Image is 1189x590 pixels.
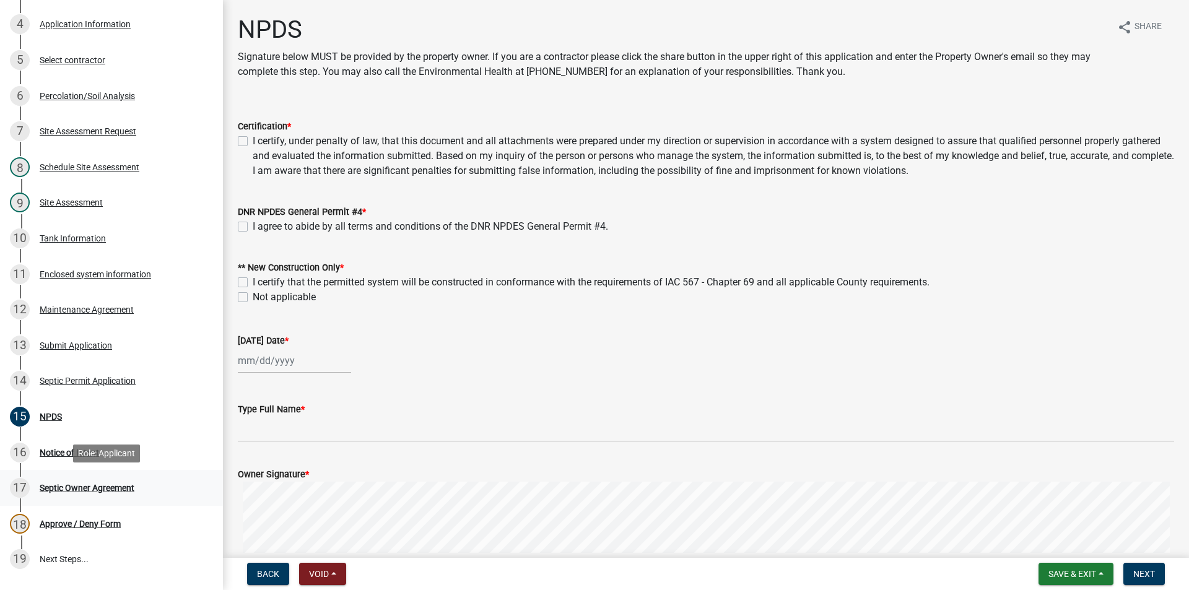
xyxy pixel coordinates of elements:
label: Not applicable [253,290,316,305]
label: Certification [238,123,291,131]
span: Void [309,569,329,579]
div: Notice of Intent [40,448,99,457]
div: 5 [10,50,30,70]
h1: NPDS [238,15,1107,45]
span: Share [1135,20,1162,35]
button: Save & Exit [1039,563,1113,585]
div: 15 [10,407,30,427]
div: 6 [10,86,30,106]
div: 18 [10,514,30,534]
div: Site Assessment [40,198,103,207]
label: Owner Signature [238,471,309,479]
label: DNR NPDES General Permit #4 [238,208,366,217]
label: I agree to abide by all terms and conditions of the DNR NPDES General Permit #4. [253,219,608,234]
span: Back [257,569,279,579]
div: Septic Owner Agreement [40,484,134,492]
div: Tank Information [40,234,106,243]
div: NPDS [40,412,62,421]
label: I certify, under penalty of law, that this document and all attachments were prepared under my di... [253,134,1174,178]
div: 8 [10,157,30,177]
button: Void [299,563,346,585]
div: 16 [10,443,30,462]
div: Select contractor [40,56,105,64]
div: Enclosed system information [40,270,151,279]
div: Schedule Site Assessment [40,163,139,171]
p: Signature below MUST be provided by the property owner. If you are a contractor please click the ... [238,50,1107,79]
div: 4 [10,14,30,34]
button: Back [247,563,289,585]
span: Save & Exit [1048,569,1096,579]
input: mm/dd/yyyy [238,348,351,373]
div: Application Information [40,20,131,28]
div: 11 [10,264,30,284]
div: 7 [10,121,30,141]
div: 9 [10,193,30,212]
div: 14 [10,371,30,391]
div: Submit Application [40,341,112,350]
label: ** New Construction Only [238,264,344,272]
div: Role: Applicant [73,445,140,462]
div: Septic Permit Application [40,376,136,385]
div: Site Assessment Request [40,127,136,136]
label: I certify that the permitted system will be constructed in conformance with the requirements of I... [253,275,930,290]
label: [DATE] Date [238,337,289,345]
button: shareShare [1107,15,1172,39]
div: 10 [10,228,30,248]
div: 12 [10,300,30,319]
div: Percolation/Soil Analysis [40,92,135,100]
span: Next [1133,569,1155,579]
button: Next [1123,563,1165,585]
div: 17 [10,478,30,498]
i: share [1117,20,1132,35]
div: 13 [10,336,30,355]
div: Maintenance Agreement [40,305,134,314]
label: Type Full Name [238,406,305,414]
div: Approve / Deny Form [40,519,121,528]
div: 19 [10,549,30,569]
